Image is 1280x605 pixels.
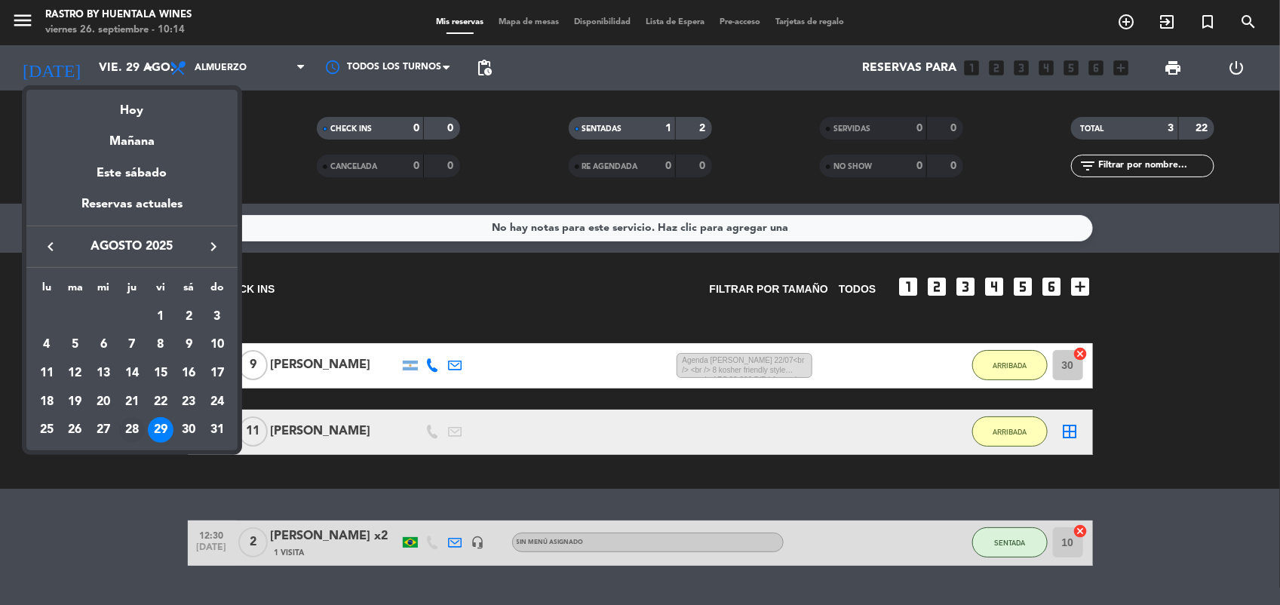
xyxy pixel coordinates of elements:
th: domingo [203,279,232,302]
div: 31 [204,417,230,443]
div: 27 [91,417,116,443]
td: 3 de agosto de 2025 [203,302,232,331]
div: 12 [63,361,88,386]
td: 24 de agosto de 2025 [203,388,232,416]
i: keyboard_arrow_left [41,238,60,256]
td: 21 de agosto de 2025 [118,388,146,416]
td: 6 de agosto de 2025 [89,330,118,359]
div: 25 [34,417,60,443]
td: 4 de agosto de 2025 [32,330,61,359]
td: 7 de agosto de 2025 [118,330,146,359]
td: 12 de agosto de 2025 [61,359,90,388]
div: 19 [63,389,88,415]
button: keyboard_arrow_right [200,237,227,256]
td: 28 de agosto de 2025 [118,416,146,445]
td: 30 de agosto de 2025 [175,416,204,445]
td: 2 de agosto de 2025 [175,302,204,331]
div: 6 [91,332,116,358]
td: 1 de agosto de 2025 [146,302,175,331]
td: 10 de agosto de 2025 [203,330,232,359]
div: 11 [34,361,60,386]
div: 16 [176,361,201,386]
div: 7 [119,332,145,358]
td: 18 de agosto de 2025 [32,388,61,416]
div: 17 [204,361,230,386]
div: 9 [176,332,201,358]
td: 19 de agosto de 2025 [61,388,90,416]
td: 16 de agosto de 2025 [175,359,204,388]
div: 14 [119,361,145,386]
div: 3 [204,304,230,330]
td: 13 de agosto de 2025 [89,359,118,388]
div: 4 [34,332,60,358]
td: 15 de agosto de 2025 [146,359,175,388]
button: keyboard_arrow_left [37,237,64,256]
td: 27 de agosto de 2025 [89,416,118,445]
td: 29 de agosto de 2025 [146,416,175,445]
td: 31 de agosto de 2025 [203,416,232,445]
div: 15 [148,361,173,386]
td: 8 de agosto de 2025 [146,330,175,359]
div: 26 [63,417,88,443]
th: jueves [118,279,146,302]
div: Mañana [26,121,238,152]
div: 10 [204,332,230,358]
div: 23 [176,389,201,415]
td: AGO. [32,302,146,331]
i: keyboard_arrow_right [204,238,223,256]
th: viernes [146,279,175,302]
div: Hoy [26,90,238,121]
td: 25 de agosto de 2025 [32,416,61,445]
td: 11 de agosto de 2025 [32,359,61,388]
div: 29 [148,417,173,443]
div: 24 [204,389,230,415]
div: 8 [148,332,173,358]
td: 23 de agosto de 2025 [175,388,204,416]
td: 9 de agosto de 2025 [175,330,204,359]
div: 13 [91,361,116,386]
div: 21 [119,389,145,415]
div: 28 [119,417,145,443]
div: Reservas actuales [26,195,238,226]
td: 17 de agosto de 2025 [203,359,232,388]
td: 20 de agosto de 2025 [89,388,118,416]
span: agosto 2025 [64,237,200,256]
div: 18 [34,389,60,415]
th: miércoles [89,279,118,302]
div: 1 [148,304,173,330]
div: Este sábado [26,152,238,195]
div: 20 [91,389,116,415]
div: 5 [63,332,88,358]
th: lunes [32,279,61,302]
th: sábado [175,279,204,302]
td: 22 de agosto de 2025 [146,388,175,416]
th: martes [61,279,90,302]
div: 22 [148,389,173,415]
td: 14 de agosto de 2025 [118,359,146,388]
td: 26 de agosto de 2025 [61,416,90,445]
div: 2 [176,304,201,330]
td: 5 de agosto de 2025 [61,330,90,359]
div: 30 [176,417,201,443]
